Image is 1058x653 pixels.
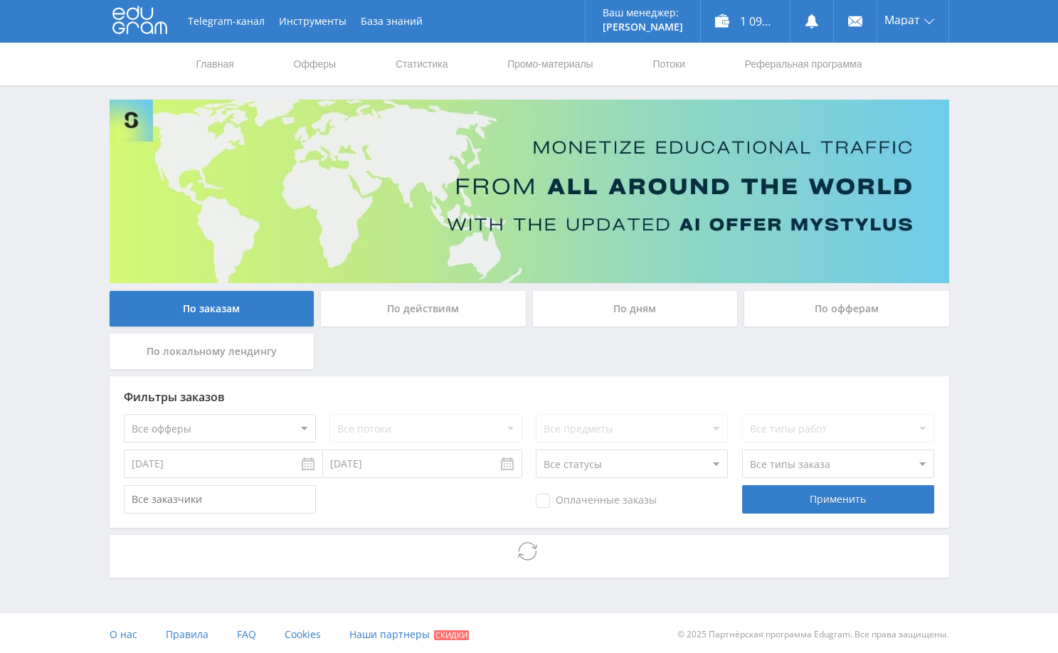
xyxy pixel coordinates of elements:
p: [PERSON_NAME] [603,21,683,33]
a: Реферальная программа [744,43,864,85]
span: FAQ [237,627,256,641]
div: Фильтры заказов [124,391,935,403]
span: О нас [110,627,137,641]
div: По заказам [110,291,314,326]
div: По локальному лендингу [110,334,314,369]
a: Потоки [651,43,687,85]
div: Применить [742,485,934,514]
span: Марат [884,14,920,26]
div: По действиям [321,291,526,326]
span: Оплаченные заказы [536,494,657,508]
a: Главная [195,43,236,85]
a: Промо-материалы [506,43,594,85]
a: Статистика [394,43,450,85]
img: Banner [110,100,949,283]
span: Скидки [434,630,469,640]
div: По офферам [744,291,949,326]
span: Cookies [285,627,321,641]
p: Ваш менеджер: [603,7,683,18]
div: По дням [533,291,738,326]
span: Правила [166,627,208,641]
input: Все заказчики [124,485,316,514]
a: Офферы [292,43,338,85]
span: Наши партнеры [349,627,430,641]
